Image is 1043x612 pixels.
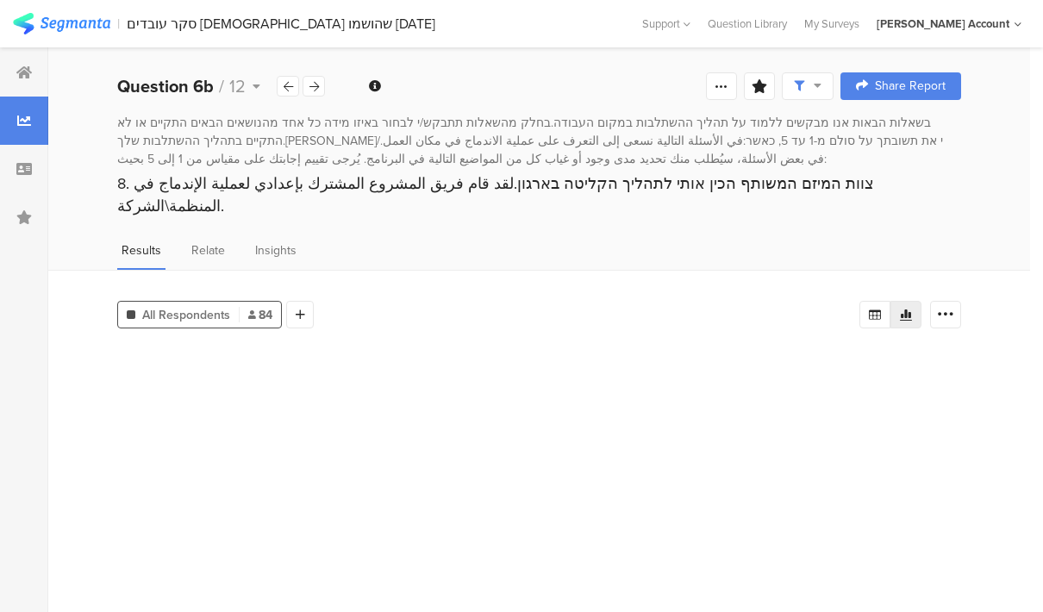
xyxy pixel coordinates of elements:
div: סקר עובדים [DEMOGRAPHIC_DATA] שהושמו [DATE] [127,16,435,32]
span: 12 [229,73,246,99]
a: Question Library [699,16,796,32]
div: Support [642,10,690,37]
div: בשאלות הבאות אנו מבקשים ללמוד על תהליך ההשתלבות במקום העבודה.בחלק מהשאלות תתבקש/י לבחור באיזו מיד... [117,114,961,168]
span: All Respondents [142,306,230,324]
img: segmanta logo [13,13,110,34]
span: 84 [248,306,272,324]
b: Question 6b [117,73,214,99]
div: [PERSON_NAME] Account [877,16,1009,32]
span: Share Report [875,80,946,92]
span: / [219,73,224,99]
span: Results [122,241,161,259]
span: Relate [191,241,225,259]
div: | [117,14,120,34]
span: Insights [255,241,297,259]
a: My Surveys [796,16,868,32]
div: 8. צוות המיזם המשותף הכין אותי לתהליך הקליטה בארגון.لقد قام فريق المشروع المشترك بإعدادي لعملية ا... [117,172,961,217]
